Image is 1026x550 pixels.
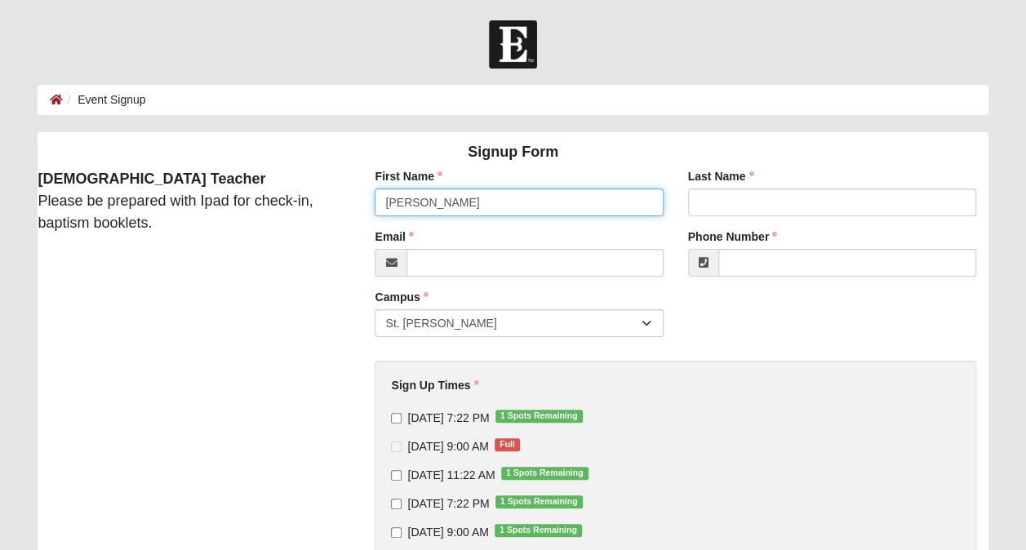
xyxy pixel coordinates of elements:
[407,526,488,539] span: [DATE] 9:00 AM
[495,438,520,451] span: Full
[375,168,442,184] label: First Name
[391,441,402,452] input: [DATE] 9:00 AMFull
[375,289,428,305] label: Campus
[391,527,402,538] input: [DATE] 9:00 AM1 Spots Remaining
[391,470,402,481] input: [DATE] 11:22 AM1 Spots Remaining
[407,497,489,510] span: [DATE] 7:22 PM
[391,499,402,509] input: [DATE] 7:22 PM1 Spots Remaining
[688,168,754,184] label: Last Name
[407,440,488,453] span: [DATE] 9:00 AM
[495,524,582,537] span: 1 Spots Remaining
[688,228,778,245] label: Phone Number
[407,468,495,481] span: [DATE] 11:22 AM
[25,168,350,234] div: Please be prepared with Ipad for check-in, baptism booklets.
[501,467,589,480] span: 1 Spots Remaining
[407,411,489,424] span: [DATE] 7:22 PM
[495,495,583,508] span: 1 Spots Remaining
[495,410,583,423] span: 1 Spots Remaining
[63,91,145,109] li: Event Signup
[489,20,537,69] img: Church of Eleven22 Logo
[375,228,413,245] label: Email
[391,377,478,393] label: Sign Up Times
[38,171,265,187] strong: [DEMOGRAPHIC_DATA] Teacher
[391,413,402,424] input: [DATE] 7:22 PM1 Spots Remaining
[38,144,988,162] h4: Signup Form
